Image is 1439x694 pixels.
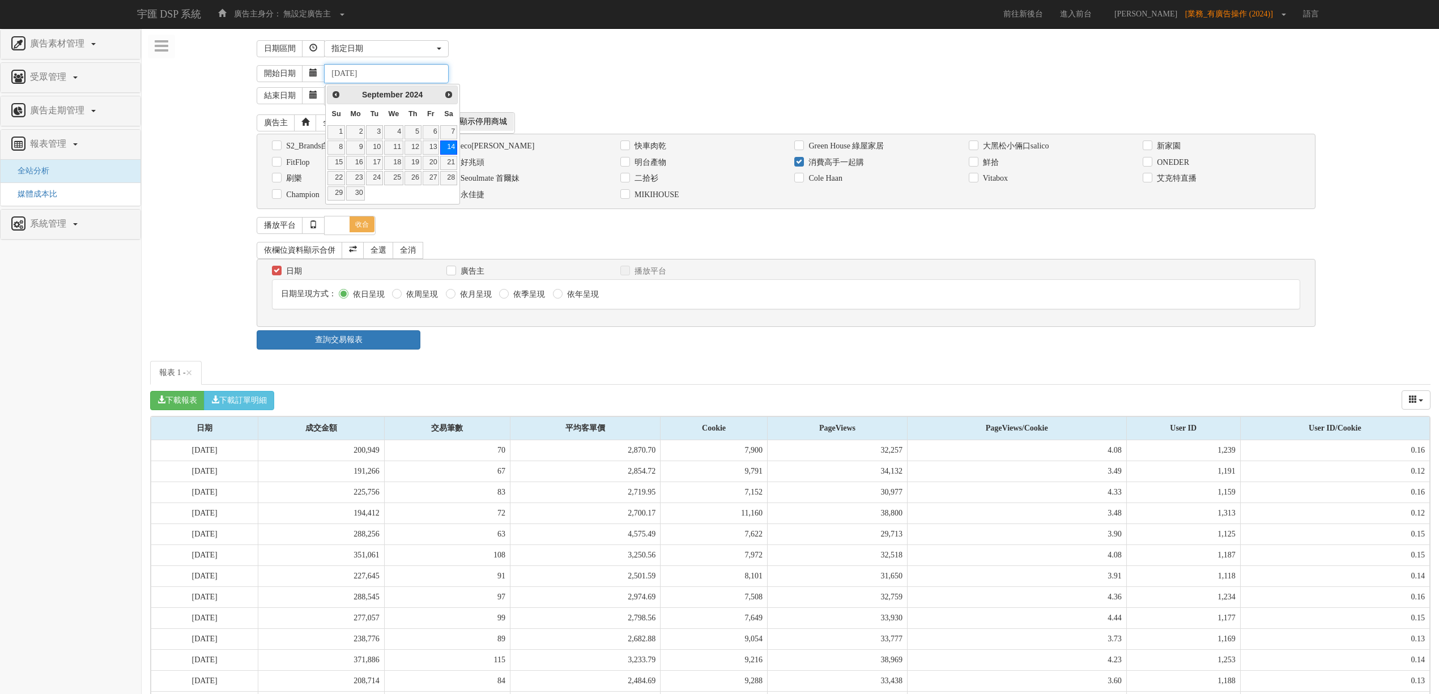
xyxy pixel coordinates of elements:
[1240,523,1429,544] td: 0.15
[768,544,908,565] td: 32,518
[384,482,510,503] td: 83
[427,110,435,118] span: Friday
[510,417,660,440] div: 平均客單價
[9,215,132,233] a: 系統管理
[661,565,768,586] td: 8,101
[510,289,545,300] label: 依季呈現
[440,140,457,155] a: 14
[9,69,132,87] a: 受眾管理
[768,628,908,649] td: 33,777
[445,113,514,131] span: 不顯示停用商城
[283,157,309,168] label: FitFlop
[384,156,403,170] a: 18
[9,35,132,53] a: 廣告素材管理
[768,649,908,670] td: 38,969
[405,171,422,185] a: 26
[510,523,661,544] td: 4,575.49
[350,110,360,118] span: Monday
[384,171,403,185] a: 25
[907,628,1126,649] td: 3.73
[806,140,884,152] label: Green House 綠屋家居
[327,125,344,139] a: 1
[384,503,510,523] td: 72
[204,391,274,410] button: 下載訂單明細
[316,114,346,131] a: 全選
[346,171,365,185] a: 23
[258,607,384,628] td: 277,057
[444,90,453,99] span: Next
[458,140,535,152] label: eco[PERSON_NAME]
[366,125,383,139] a: 3
[327,186,344,201] a: 29
[258,628,384,649] td: 238,776
[1126,649,1240,670] td: 1,253
[768,565,908,586] td: 31,650
[346,186,365,201] a: 30
[457,289,492,300] label: 依月呈現
[331,90,340,99] span: Prev
[442,87,456,101] a: Next
[9,167,49,175] span: 全站分析
[258,440,384,461] td: 200,949
[363,242,394,259] a: 全選
[980,140,1049,152] label: 大黑松小倆口salico
[510,607,661,628] td: 2,798.56
[283,173,302,184] label: 刷樂
[1240,649,1429,670] td: 0.14
[9,102,132,120] a: 廣告走期管理
[907,503,1126,523] td: 3.48
[350,289,385,300] label: 依日呈現
[768,417,907,440] div: PageViews
[151,607,258,628] td: [DATE]
[234,10,282,18] span: 廣告主身分：
[371,110,378,118] span: Tuesday
[403,289,438,300] label: 依周呈現
[150,361,202,385] a: 報表 1 -
[907,544,1126,565] td: 4.08
[907,461,1126,482] td: 3.49
[510,440,661,461] td: 2,870.70
[329,87,343,101] a: Prev
[661,503,768,523] td: 11,160
[283,266,302,277] label: 日期
[258,503,384,523] td: 194,412
[510,670,661,691] td: 2,484.69
[661,461,768,482] td: 9,791
[257,330,420,350] a: 查詢交易報表
[661,544,768,565] td: 7,972
[1126,586,1240,607] td: 1,234
[1240,503,1429,523] td: 0.12
[1126,503,1240,523] td: 1,313
[346,125,365,139] a: 2
[258,482,384,503] td: 225,756
[661,482,768,503] td: 7,152
[258,649,384,670] td: 371,886
[1126,607,1240,628] td: 1,177
[151,440,258,461] td: [DATE]
[405,156,422,170] a: 19
[768,670,908,691] td: 33,438
[384,649,510,670] td: 115
[980,157,999,168] label: 鮮拾
[258,523,384,544] td: 288,256
[458,157,484,168] label: 好兆頭
[362,90,403,99] span: September
[324,40,449,57] button: 指定日期
[151,523,258,544] td: [DATE]
[1126,670,1240,691] td: 1,188
[632,157,666,168] label: 明台產物
[405,140,422,155] a: 12
[806,157,864,168] label: 消費高手一起購
[458,189,484,201] label: 永佳捷
[768,440,908,461] td: 32,257
[661,670,768,691] td: 9,288
[768,503,908,523] td: 38,800
[423,156,440,170] a: 20
[632,140,666,152] label: 快車肉乾
[907,482,1126,503] td: 4.33
[283,189,319,201] label: Champion
[1109,10,1183,18] span: [PERSON_NAME]
[510,649,661,670] td: 3,233.79
[327,140,344,155] a: 8
[1402,390,1431,410] div: Columns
